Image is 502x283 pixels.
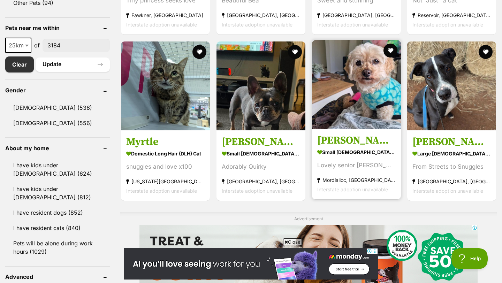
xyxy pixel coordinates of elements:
button: favourite [383,44,397,58]
a: Pets will be alone during work hours (1029) [5,236,110,259]
span: 25km [5,38,31,53]
button: favourite [192,45,206,59]
button: favourite [288,45,302,59]
strong: [GEOGRAPHIC_DATA], [GEOGRAPHIC_DATA] [317,11,396,20]
header: About my home [5,145,110,151]
a: I have kids under [DEMOGRAPHIC_DATA] (624) [5,158,110,181]
a: [PERSON_NAME] large [DEMOGRAPHIC_DATA] Dog From Streets to Snuggles [GEOGRAPHIC_DATA], [GEOGRAPHI... [407,130,496,201]
a: [DEMOGRAPHIC_DATA] (556) [5,116,110,130]
header: Gender [5,87,110,93]
div: From Streets to Snuggles [412,162,491,171]
h3: [PERSON_NAME] [317,134,396,147]
a: Myrtle Domestic Long Hair (DLH) Cat snuggles and love x100 [US_STATE][GEOGRAPHIC_DATA], [GEOGRAPH... [121,130,210,201]
h3: [PERSON_NAME] [412,135,491,148]
span: 25km [6,40,31,50]
img: Lola Silvanus - Cavalier King Charles Spaniel x Poodle (Toy) Dog [312,40,401,129]
strong: small [DEMOGRAPHIC_DATA] Dog [222,148,300,159]
span: Interstate adoption unavailable [317,186,388,192]
span: Interstate adoption unavailable [222,22,292,28]
span: Interstate adoption unavailable [412,22,483,28]
a: Clear [5,56,34,72]
span: Interstate adoption unavailable [222,188,292,194]
strong: [US_STATE][GEOGRAPHIC_DATA], [GEOGRAPHIC_DATA] [126,177,205,186]
strong: Domestic Long Hair (DLH) Cat [126,148,205,159]
strong: large [DEMOGRAPHIC_DATA] Dog [412,148,491,159]
span: Close [283,238,302,245]
a: I have kids under [DEMOGRAPHIC_DATA] (812) [5,182,110,205]
button: Update [36,58,110,71]
div: snuggles and love x100 [126,162,205,171]
span: Interstate adoption unavailable [126,22,197,28]
a: [PERSON_NAME] small [DEMOGRAPHIC_DATA] Dog Adorably Quirky [GEOGRAPHIC_DATA], [GEOGRAPHIC_DATA] I... [216,130,305,201]
strong: Reservoir, [GEOGRAPHIC_DATA] [412,11,491,20]
iframe: Advertisement [124,248,378,280]
img: Myrtle - Domestic Long Hair (DLH) Cat [121,41,210,130]
strong: Fawkner, [GEOGRAPHIC_DATA] [126,11,205,20]
header: Advanced [5,274,110,280]
h3: [PERSON_NAME] [222,135,300,148]
span: of [34,41,40,49]
a: [PERSON_NAME] small [DEMOGRAPHIC_DATA] Dog Lovely senior [PERSON_NAME] Mordialloc, [GEOGRAPHIC_DA... [312,129,401,199]
strong: [GEOGRAPHIC_DATA], [GEOGRAPHIC_DATA] [222,11,300,20]
strong: small [DEMOGRAPHIC_DATA] Dog [317,147,396,157]
header: Pets near me within [5,25,110,31]
button: favourite [479,45,493,59]
strong: [GEOGRAPHIC_DATA], [GEOGRAPHIC_DATA] [222,177,300,186]
div: Lovely senior [PERSON_NAME] [317,161,396,170]
input: postcode [43,39,110,52]
iframe: Help Scout Beacon - Open [451,248,488,269]
h3: Myrtle [126,135,205,148]
span: Interstate adoption unavailable [317,22,388,28]
div: Adorably Quirky [222,162,300,171]
a: I have resident cats (840) [5,221,110,235]
a: [DEMOGRAPHIC_DATA] (536) [5,100,110,115]
strong: Mordialloc, [GEOGRAPHIC_DATA] [317,175,396,185]
a: I have resident dogs (852) [5,205,110,220]
img: Sasha - American Bulldog x American Staffordshire Terrier Dog [407,41,496,130]
span: Interstate adoption unavailable [412,188,483,194]
strong: [GEOGRAPHIC_DATA], [GEOGRAPHIC_DATA] [412,177,491,186]
img: Lily Tamblyn - French Bulldog [216,41,305,130]
span: Interstate adoption unavailable [126,188,197,194]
